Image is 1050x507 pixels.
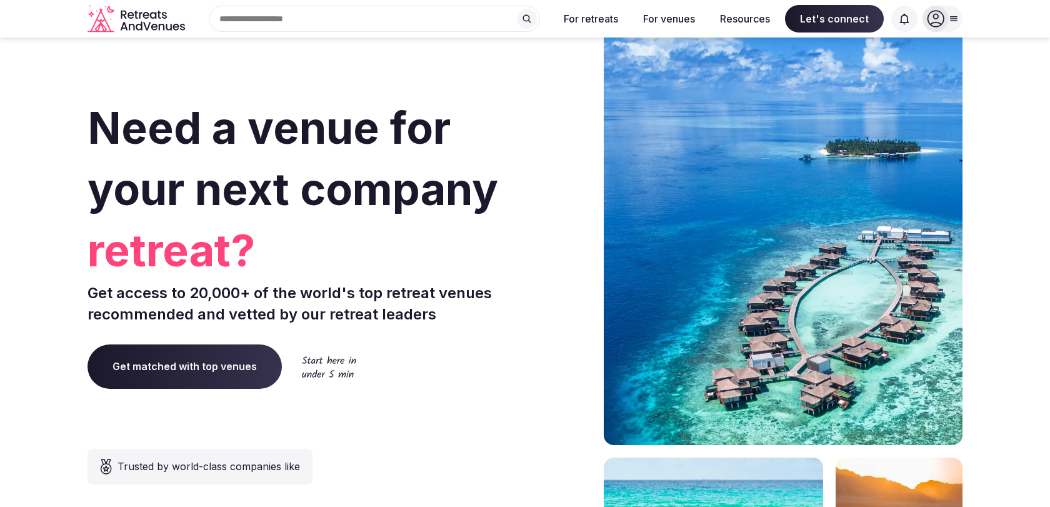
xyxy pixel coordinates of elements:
[710,5,780,33] button: Resources
[87,101,498,216] span: Need a venue for your next company
[87,5,187,33] a: Visit the homepage
[87,220,520,281] span: retreat?
[633,5,705,33] button: For venues
[87,5,187,33] svg: Retreats and Venues company logo
[554,5,628,33] button: For retreats
[302,356,356,378] img: Start here in under 5 min
[117,459,300,474] span: Trusted by world-class companies like
[785,5,884,33] span: Let's connect
[87,283,520,324] p: Get access to 20,000+ of the world's top retreat venues recommended and vetted by our retreat lea...
[87,344,282,388] a: Get matched with top venues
